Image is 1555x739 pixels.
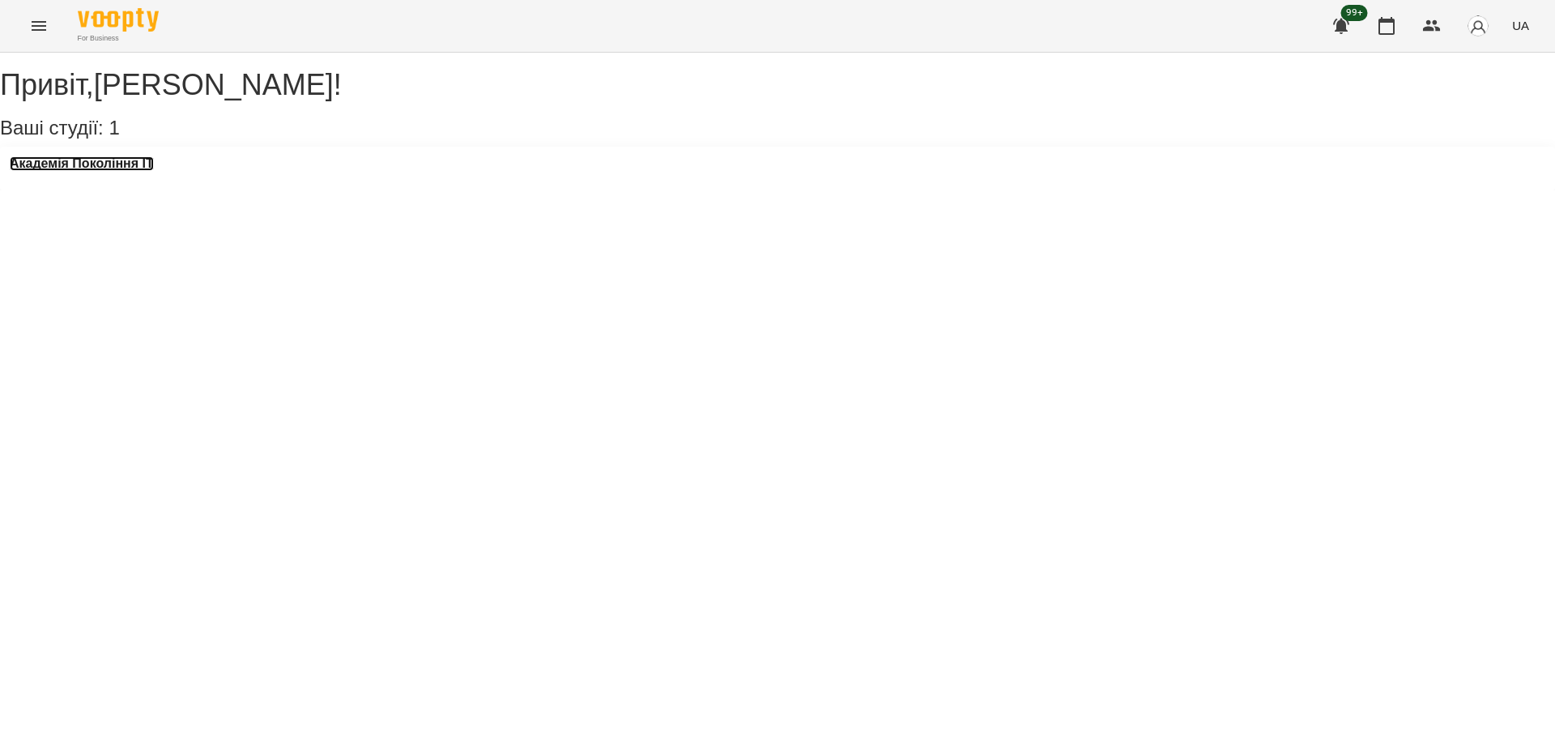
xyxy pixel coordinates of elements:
span: UA [1512,17,1529,34]
button: UA [1506,11,1536,41]
a: Академія Покоління ІТ [10,156,154,171]
span: 1 [109,117,119,139]
span: 99+ [1341,5,1368,21]
img: Voopty Logo [78,8,159,32]
button: Menu [19,6,58,45]
img: avatar_s.png [1467,15,1489,37]
span: For Business [78,33,159,44]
